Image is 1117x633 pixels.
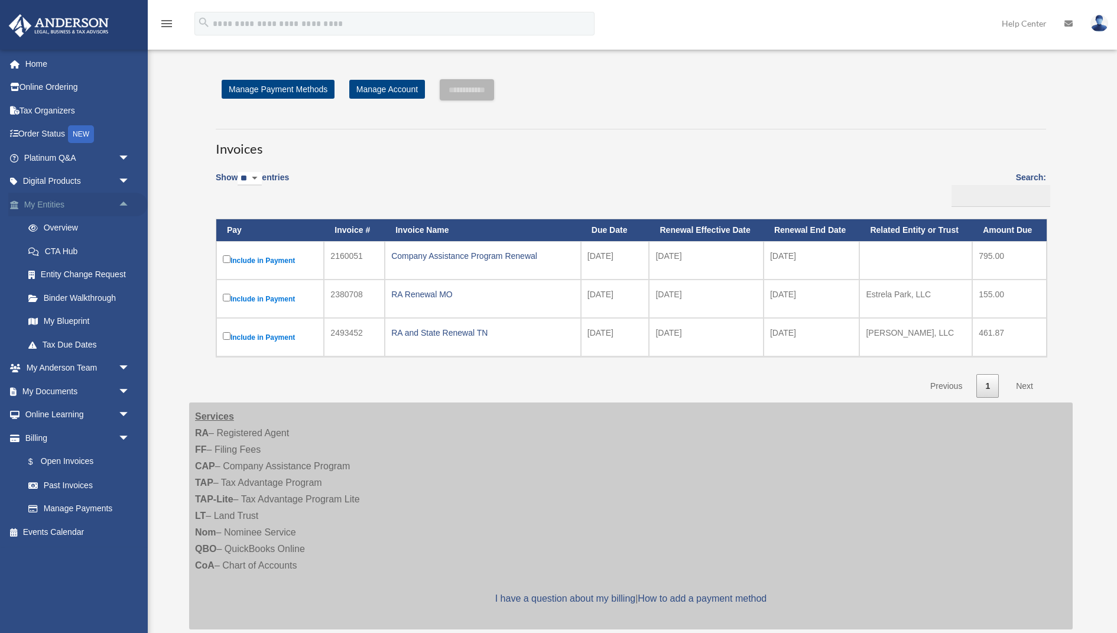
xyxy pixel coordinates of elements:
strong: FF [195,444,207,455]
input: Include in Payment [223,332,230,340]
span: arrow_drop_down [118,356,142,381]
a: My Documentsarrow_drop_down [8,379,148,403]
a: Digital Productsarrow_drop_down [8,170,148,193]
strong: Nom [195,527,216,537]
th: Due Date: activate to sort column ascending [581,219,650,241]
a: My Blueprint [17,310,148,333]
span: arrow_drop_down [118,379,142,404]
td: [DATE] [581,318,650,356]
a: My Entitiesarrow_drop_up [8,193,148,216]
td: [DATE] [581,280,650,318]
td: Estrela Park, LLC [859,280,972,318]
td: 2380708 [324,280,385,318]
div: RA and State Renewal TN [391,324,574,341]
div: NEW [68,125,94,143]
input: Include in Payment [223,255,230,263]
td: [DATE] [581,241,650,280]
a: Manage Payment Methods [222,80,335,99]
td: 795.00 [972,241,1047,280]
strong: TAP-Lite [195,494,233,504]
strong: RA [195,428,209,438]
span: arrow_drop_down [118,170,142,194]
td: 155.00 [972,280,1047,318]
th: Renewal End Date: activate to sort column ascending [764,219,860,241]
strong: QBO [195,544,216,554]
strong: Services [195,411,234,421]
td: [DATE] [649,280,763,318]
a: Billingarrow_drop_down [8,426,142,450]
a: Previous [921,374,971,398]
img: User Pic [1090,15,1108,32]
td: [DATE] [649,241,763,280]
strong: LT [195,511,206,521]
input: Include in Payment [223,294,230,301]
strong: CAP [195,461,215,471]
td: [DATE] [649,318,763,356]
strong: CoA [195,560,215,570]
span: arrow_drop_up [118,193,142,217]
div: – Registered Agent – Filing Fees – Company Assistance Program – Tax Advantage Program – Tax Advan... [189,402,1073,629]
a: Next [1007,374,1042,398]
a: Overview [17,216,148,240]
span: arrow_drop_down [118,426,142,450]
img: Anderson Advisors Platinum Portal [5,14,112,37]
label: Include in Payment [223,253,317,268]
a: Tax Organizers [8,99,148,122]
a: Order StatusNEW [8,122,148,147]
label: Show entries [216,170,289,197]
label: Search: [947,170,1046,207]
th: Invoice Name: activate to sort column ascending [385,219,581,241]
th: Invoice #: activate to sort column ascending [324,219,385,241]
a: CTA Hub [17,239,148,263]
th: Pay: activate to sort column descending [216,219,324,241]
a: menu [160,21,174,31]
a: 1 [976,374,999,398]
div: Company Assistance Program Renewal [391,248,574,264]
a: Manage Account [349,80,425,99]
a: Past Invoices [17,473,142,497]
th: Renewal Effective Date: activate to sort column ascending [649,219,763,241]
span: arrow_drop_down [118,146,142,170]
a: Manage Payments [17,497,142,521]
td: 2160051 [324,241,385,280]
a: Tax Due Dates [17,333,148,356]
a: $Open Invoices [17,450,136,474]
span: arrow_drop_down [118,403,142,427]
td: [PERSON_NAME], LLC [859,318,972,356]
td: 2493452 [324,318,385,356]
td: [DATE] [764,318,860,356]
strong: TAP [195,478,213,488]
a: Online Ordering [8,76,148,99]
a: Binder Walkthrough [17,286,148,310]
a: How to add a payment method [638,593,767,603]
a: Home [8,52,148,76]
td: [DATE] [764,280,860,318]
a: Online Learningarrow_drop_down [8,403,148,427]
th: Related Entity or Trust: activate to sort column ascending [859,219,972,241]
i: search [197,16,210,29]
th: Amount Due: activate to sort column ascending [972,219,1047,241]
td: 461.87 [972,318,1047,356]
div: RA Renewal MO [391,286,574,303]
p: | [195,590,1067,607]
select: Showentries [238,172,262,186]
td: [DATE] [764,241,860,280]
span: $ [35,455,41,469]
label: Include in Payment [223,291,317,306]
h3: Invoices [216,129,1046,158]
input: Search: [952,185,1050,207]
i: menu [160,17,174,31]
label: Include in Payment [223,330,317,345]
a: Platinum Q&Aarrow_drop_down [8,146,148,170]
a: I have a question about my billing [495,593,635,603]
a: My Anderson Teamarrow_drop_down [8,356,148,380]
a: Entity Change Request [17,263,148,287]
a: Events Calendar [8,520,148,544]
